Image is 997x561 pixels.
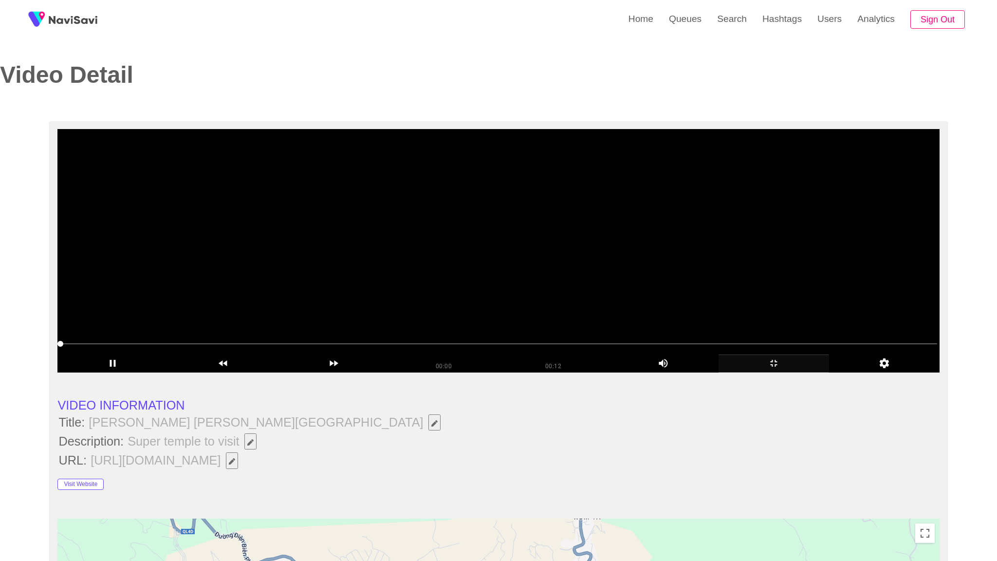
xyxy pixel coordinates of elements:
a: Visit Website [57,475,104,488]
span: Edit Field [246,439,255,446]
span: Edit Field [430,420,439,427]
button: Visit Website [57,479,104,490]
span: Description: [57,434,125,449]
img: fireSpot [24,7,49,32]
span: Super temple to visit [127,432,262,450]
img: fireSpot [49,15,97,24]
div: add [719,355,829,373]
div: add [57,355,168,373]
span: 00:00 [436,363,452,370]
span: URL: [57,453,88,467]
span: [PERSON_NAME] [PERSON_NAME][GEOGRAPHIC_DATA] [88,413,446,431]
button: Edit Field [428,414,441,430]
span: Title: [57,415,86,430]
span: Edit Field [228,458,236,465]
span: 00:12 [545,363,561,370]
button: Toggle fullscreen view [915,524,935,543]
div: add [168,355,278,373]
span: [URL][DOMAIN_NAME] [90,451,243,469]
button: Edit Field [244,433,257,449]
button: Edit Field [226,452,238,468]
li: VIDEO INFORMATION [57,398,939,412]
div: add [608,355,719,370]
div: add [278,355,389,373]
button: Sign Out [910,10,965,29]
div: add [829,355,940,373]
